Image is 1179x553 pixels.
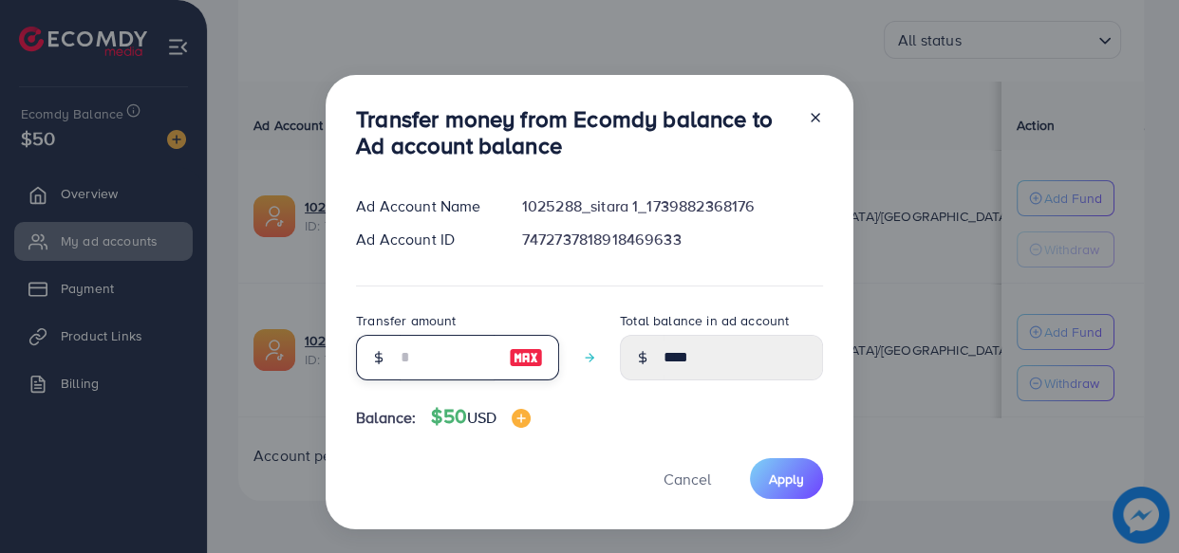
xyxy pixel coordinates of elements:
[341,229,507,250] div: Ad Account ID
[356,105,793,160] h3: Transfer money from Ecomdy balance to Ad account balance
[341,195,507,217] div: Ad Account Name
[640,458,735,499] button: Cancel
[431,405,531,429] h4: $50
[750,458,823,499] button: Apply
[507,195,838,217] div: 1025288_sitara 1_1739882368176
[769,470,804,488] span: Apply
[507,229,838,250] div: 7472737818918469633
[356,407,416,429] span: Balance:
[467,407,496,428] span: USD
[509,346,543,369] img: image
[664,469,711,489] span: Cancel
[620,311,789,330] label: Total balance in ad account
[356,311,456,330] label: Transfer amount
[512,409,531,428] img: image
